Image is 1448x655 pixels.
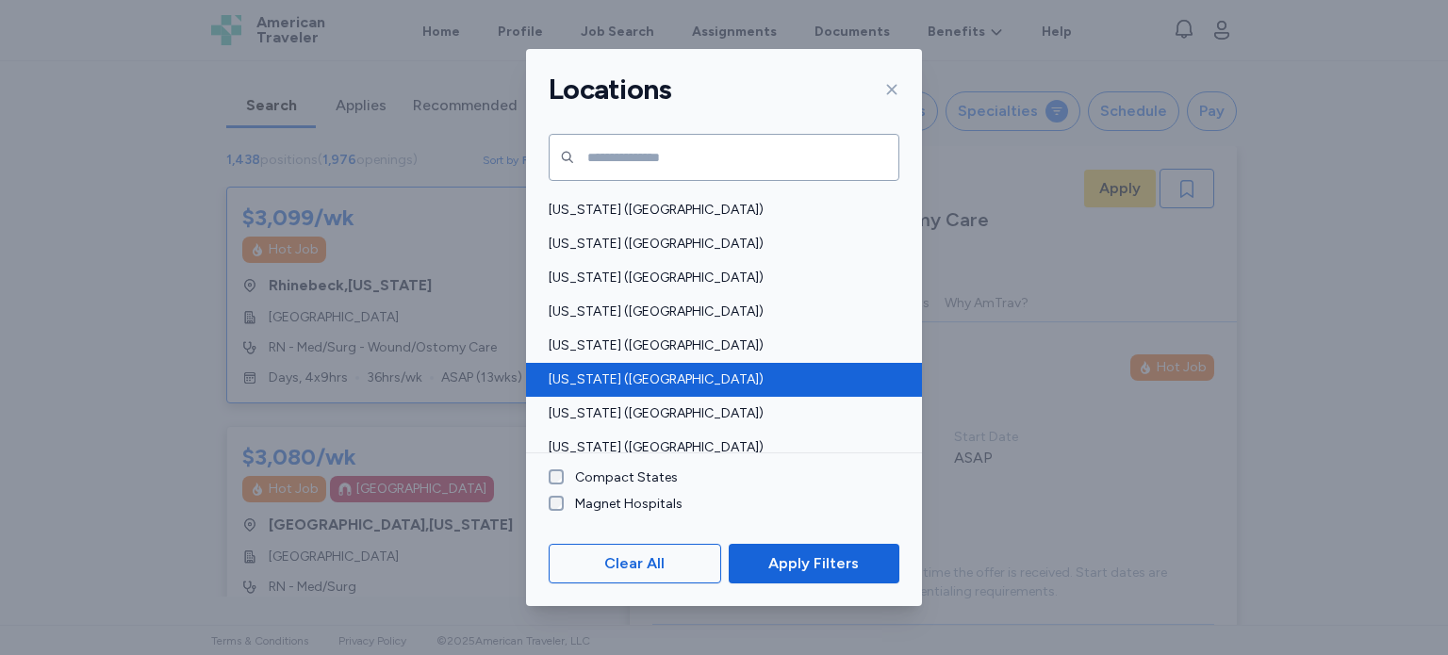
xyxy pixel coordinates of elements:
span: [US_STATE] ([GEOGRAPHIC_DATA]) [549,235,888,254]
span: [US_STATE] ([GEOGRAPHIC_DATA]) [549,336,888,355]
button: Apply Filters [729,544,899,583]
label: Compact States [564,468,678,487]
span: Apply Filters [768,552,859,575]
label: Magnet Hospitals [564,495,683,514]
span: [US_STATE] ([GEOGRAPHIC_DATA]) [549,201,888,220]
span: [US_STATE] ([GEOGRAPHIC_DATA]) [549,370,888,389]
span: [US_STATE] ([GEOGRAPHIC_DATA]) [549,269,888,287]
span: [US_STATE] ([GEOGRAPHIC_DATA]) [549,303,888,321]
span: Clear All [604,552,665,575]
span: [US_STATE] ([GEOGRAPHIC_DATA]) [549,404,888,423]
span: [US_STATE] ([GEOGRAPHIC_DATA]) [549,438,888,457]
button: Clear All [549,544,721,583]
h1: Locations [549,72,671,107]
